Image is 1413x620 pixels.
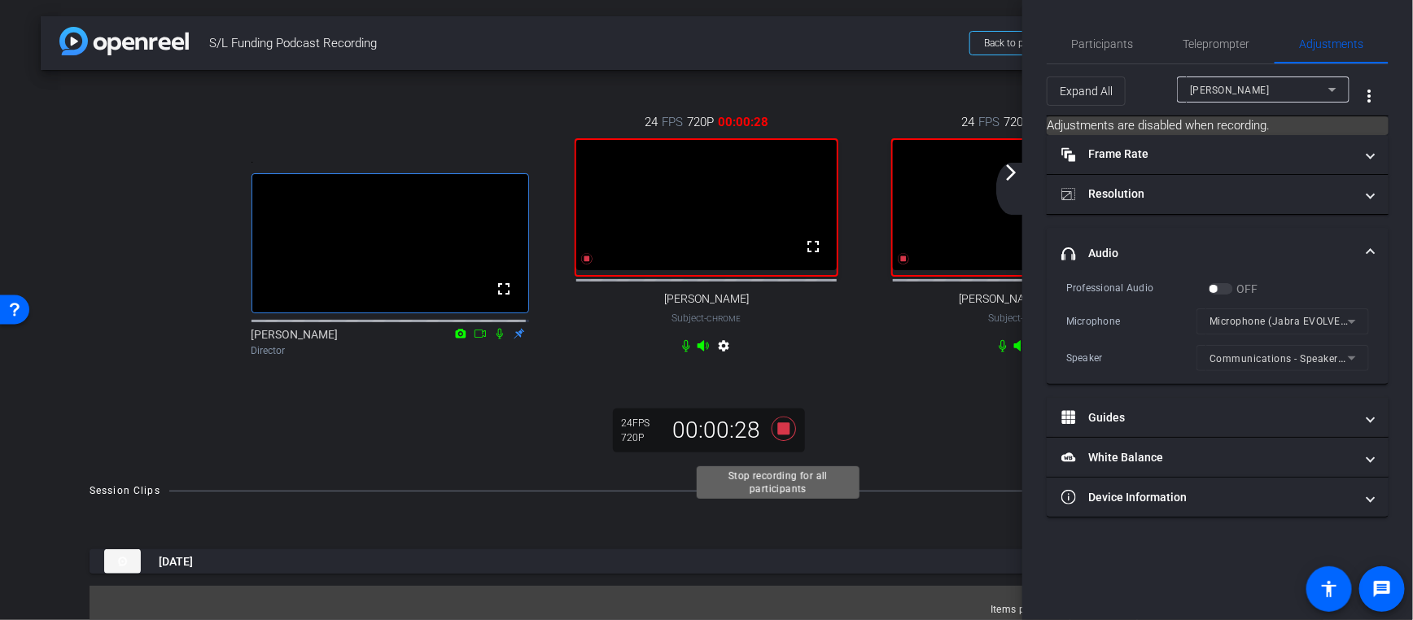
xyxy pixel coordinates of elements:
button: Back to project [969,31,1063,55]
div: Director [252,343,529,358]
span: S/L Funding Podcast Recording [209,27,960,59]
label: OFF [1233,281,1258,297]
mat-icon: message [1372,579,1392,599]
span: Subject [672,311,741,325]
span: Teleprompter [1183,38,1250,50]
mat-panel-title: Guides [1061,409,1354,426]
mat-panel-title: Audio [1061,245,1354,262]
mat-panel-title: Device Information [1061,489,1354,506]
mat-icon: accessibility [1319,579,1339,599]
div: Speaker [1066,350,1196,366]
span: 00:00:28 [718,113,768,131]
div: Session Clips [90,482,160,499]
span: [DATE] [159,553,193,570]
div: 24 [621,417,662,430]
mat-panel-title: Frame Rate [1061,146,1354,163]
mat-expansion-panel-header: Guides [1047,398,1389,437]
span: 720P [687,113,714,131]
mat-panel-title: White Balance [1061,449,1354,466]
span: FPS [632,417,650,429]
div: Audio [1047,280,1389,385]
span: Participants [1072,38,1134,50]
mat-panel-title: Resolution [1061,186,1354,203]
button: More Options for Adjustments Panel [1350,76,1389,116]
mat-icon: fullscreen [803,237,823,256]
img: thumb-nail [104,549,141,574]
span: Chrome [707,314,741,323]
mat-expansion-panel-header: thumb-nail[DATE]Recording2 [90,549,1323,574]
mat-card: Adjustments are disabled when recording. [1047,116,1389,135]
span: 24 [645,113,658,131]
span: Subject [989,311,1058,325]
span: [PERSON_NAME] Packer1 [959,292,1087,306]
span: 24 [961,113,974,131]
div: Microphone [1066,313,1196,330]
div: [PERSON_NAME] [252,326,529,358]
span: - [705,312,707,324]
span: 720P [1004,113,1030,131]
mat-icon: settings [715,339,734,359]
span: - [1021,312,1024,324]
mat-expansion-panel-header: Audio [1047,228,1389,280]
span: Expand All [1060,76,1113,107]
mat-expansion-panel-header: White Balance [1047,438,1389,477]
span: Back to project [984,37,1048,49]
div: 00:00:28 [662,417,771,444]
mat-icon: more_vert [1359,86,1379,106]
span: [PERSON_NAME] [664,292,749,306]
div: . [252,145,529,173]
button: Expand All [1047,76,1126,106]
div: 720P [621,431,662,444]
span: FPS [662,113,683,131]
mat-icon: arrow_forward_ios [1001,163,1021,182]
div: Professional Audio [1066,280,1209,296]
span: FPS [978,113,1000,131]
div: Items per page: [991,601,1063,618]
mat-icon: fullscreen [495,279,514,299]
span: Adjustments [1300,38,1364,50]
mat-expansion-panel-header: Resolution [1047,175,1389,214]
span: [PERSON_NAME] [1190,85,1270,96]
img: app-logo [59,27,189,55]
mat-expansion-panel-header: Device Information [1047,478,1389,517]
div: Stop recording for all participants [697,466,860,499]
mat-expansion-panel-header: Frame Rate [1047,135,1389,174]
